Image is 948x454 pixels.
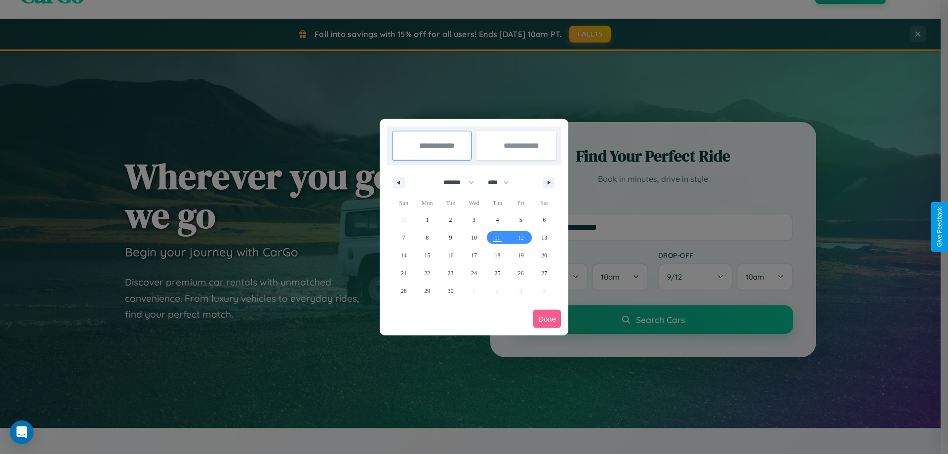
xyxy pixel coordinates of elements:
[415,229,438,247] button: 8
[10,420,34,444] div: Open Intercom Messenger
[448,282,454,300] span: 30
[494,247,500,264] span: 18
[518,247,524,264] span: 19
[533,229,556,247] button: 13
[392,282,415,300] button: 28
[439,264,462,282] button: 23
[401,264,407,282] span: 21
[509,195,532,211] span: Fri
[439,282,462,300] button: 30
[533,211,556,229] button: 6
[392,195,415,211] span: Sun
[392,229,415,247] button: 7
[543,211,546,229] span: 6
[533,310,561,328] button: Done
[518,229,524,247] span: 12
[462,229,485,247] button: 10
[471,229,477,247] span: 10
[471,247,477,264] span: 17
[424,264,430,282] span: 22
[509,229,532,247] button: 12
[415,264,438,282] button: 22
[473,211,475,229] span: 3
[449,229,452,247] span: 9
[486,247,509,264] button: 18
[541,247,547,264] span: 20
[392,264,415,282] button: 21
[936,207,943,247] div: Give Feedback
[509,211,532,229] button: 5
[533,247,556,264] button: 20
[424,282,430,300] span: 29
[486,211,509,229] button: 4
[415,247,438,264] button: 15
[415,211,438,229] button: 1
[415,282,438,300] button: 29
[519,211,522,229] span: 5
[495,229,501,247] span: 11
[509,247,532,264] button: 19
[426,211,429,229] span: 1
[486,264,509,282] button: 25
[424,247,430,264] span: 15
[494,264,500,282] span: 25
[541,264,547,282] span: 27
[518,264,524,282] span: 26
[439,211,462,229] button: 2
[462,195,485,211] span: Wed
[448,264,454,282] span: 23
[426,229,429,247] span: 8
[439,247,462,264] button: 16
[486,229,509,247] button: 11
[533,195,556,211] span: Sat
[449,211,452,229] span: 2
[439,229,462,247] button: 9
[401,282,407,300] span: 28
[462,211,485,229] button: 3
[471,264,477,282] span: 24
[496,211,499,229] span: 4
[401,247,407,264] span: 14
[439,195,462,211] span: Tue
[541,229,547,247] span: 13
[402,229,405,247] span: 7
[509,264,532,282] button: 26
[448,247,454,264] span: 16
[462,264,485,282] button: 24
[392,247,415,264] button: 14
[462,247,485,264] button: 17
[486,195,509,211] span: Thu
[415,195,438,211] span: Mon
[533,264,556,282] button: 27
